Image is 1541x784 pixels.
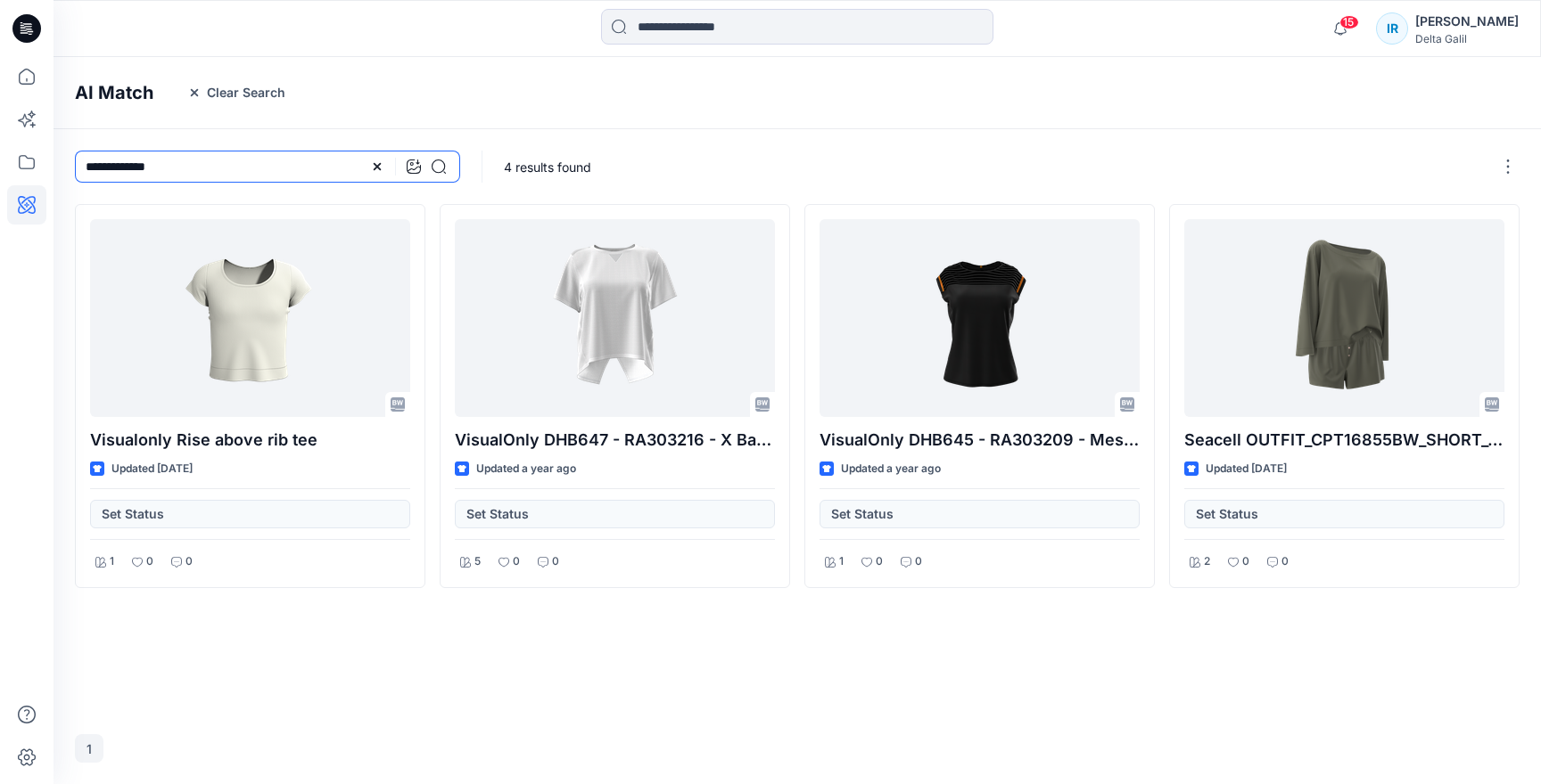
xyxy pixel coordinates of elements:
p: 4 results found [504,158,591,176]
p: 0 [146,552,153,571]
p: 1 [839,552,844,571]
a: VisualOnly DHB647 - RA303216 - X Back T Shirt_110620_2 [455,219,775,417]
p: Updated a year ago [841,460,941,478]
p: VisualOnly DHB647 - RA303216 - X Back T Shirt_110620_2 [455,428,775,453]
p: Updated [DATE] [1206,460,1287,478]
p: Seacell OUTFIT_CPT16855BW_SHORT_V1_CPT16856BW_oversized_shirt [1184,428,1504,453]
div: [PERSON_NAME] [1415,11,1519,32]
span: 15 [1339,15,1359,29]
h4: AI Match [75,82,153,103]
p: 0 [513,552,520,571]
a: Visualonly Rise above rib tee [90,219,410,417]
a: VisualOnly DHB645 - RA303209 - Mesh With It T-Shirt - VER2 [820,219,1140,417]
p: 0 [1281,552,1289,571]
a: Seacell OUTFIT_CPT16855BW_SHORT_V1_CPT16856BW_oversized_shirt [1184,219,1504,417]
p: 1 [110,552,114,571]
button: Clear Search [176,78,297,107]
p: 0 [876,552,883,571]
p: 0 [1242,552,1249,571]
div: IR [1376,12,1408,45]
p: 5 [474,552,481,571]
p: Updated a year ago [476,460,576,478]
p: 0 [915,552,922,571]
button: 1 [75,734,103,763]
p: VisualOnly DHB645 - RA303209 - Mesh With It T-Shirt - VER2 [820,428,1140,453]
p: Visualonly Rise above rib tee [90,428,410,453]
p: Updated [DATE] [111,460,193,478]
p: 0 [185,552,193,571]
p: 2 [1204,552,1210,571]
p: 0 [552,552,559,571]
div: Delta Galil [1415,32,1519,45]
